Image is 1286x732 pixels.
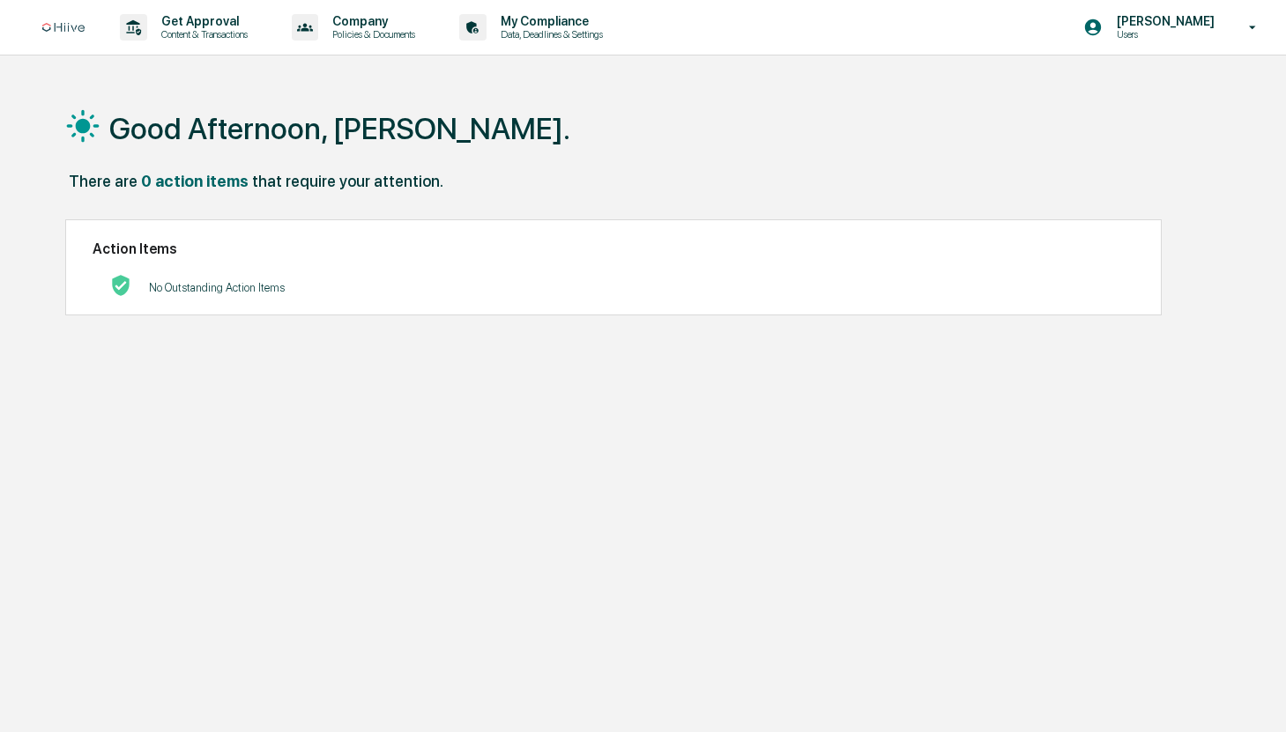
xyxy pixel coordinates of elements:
[1103,14,1223,28] p: [PERSON_NAME]
[252,172,443,190] div: that require your attention.
[318,14,424,28] p: Company
[42,23,85,33] img: logo
[141,172,249,190] div: 0 action items
[147,28,256,41] p: Content & Transactions
[147,14,256,28] p: Get Approval
[110,275,131,296] img: No Actions logo
[149,281,285,294] p: No Outstanding Action Items
[69,172,138,190] div: There are
[109,111,570,146] h1: Good Afternoon, [PERSON_NAME].
[93,240,1134,257] h2: Action Items
[318,28,424,41] p: Policies & Documents
[487,28,612,41] p: Data, Deadlines & Settings
[487,14,612,28] p: My Compliance
[1103,28,1223,41] p: Users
